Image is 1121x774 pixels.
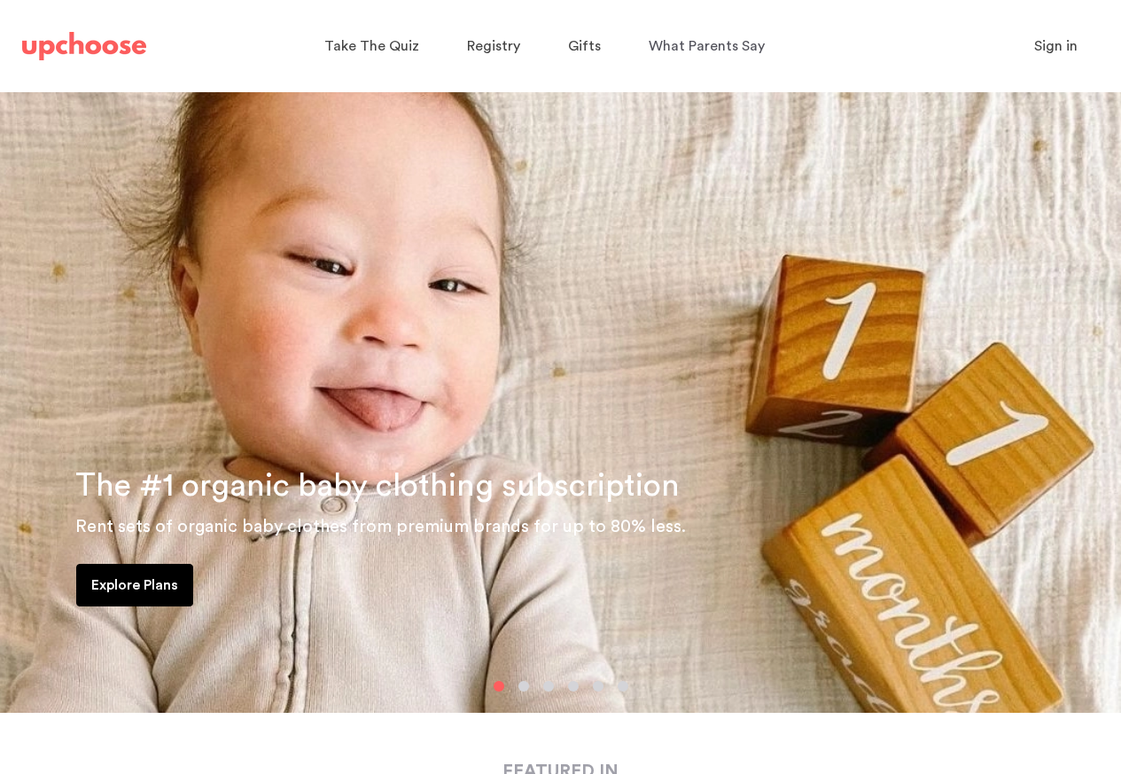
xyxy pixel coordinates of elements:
[1012,28,1100,64] button: Sign in
[324,29,424,64] a: Take The Quiz
[76,564,193,606] a: Explore Plans
[649,29,770,64] a: What Parents Say
[568,29,606,64] a: Gifts
[75,470,680,502] span: The #1 organic baby clothing subscription
[649,39,765,53] span: What Parents Say
[75,512,1100,541] p: Rent sets of organic baby clothes from premium brands for up to 80% less.
[467,29,525,64] a: Registry
[22,32,146,60] img: UpChoose
[568,39,601,53] span: Gifts
[324,39,419,53] span: Take The Quiz
[91,575,178,596] p: Explore Plans
[467,39,520,53] span: Registry
[1034,39,1078,53] span: Sign in
[22,28,146,65] a: UpChoose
